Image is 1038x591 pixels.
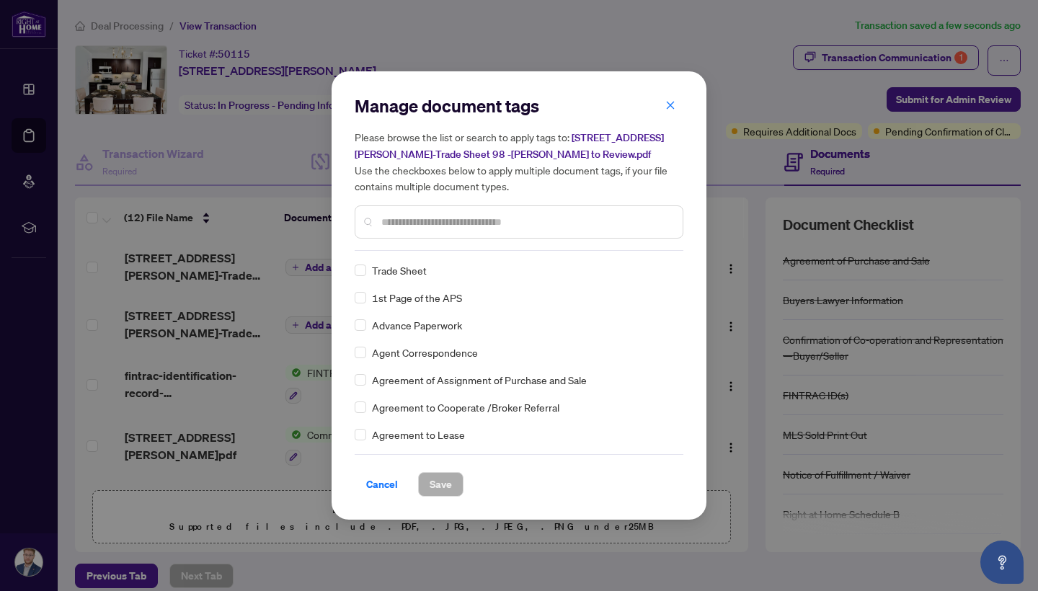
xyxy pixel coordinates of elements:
[980,541,1024,584] button: Open asap
[355,94,683,117] h2: Manage document tags
[355,472,409,497] button: Cancel
[355,129,683,194] h5: Please browse the list or search to apply tags to: Use the checkboxes below to apply multiple doc...
[372,372,587,388] span: Agreement of Assignment of Purchase and Sale
[372,399,559,415] span: Agreement to Cooperate /Broker Referral
[366,473,398,496] span: Cancel
[372,290,462,306] span: 1st Page of the APS
[372,317,462,333] span: Advance Paperwork
[372,345,478,360] span: Agent Correspondence
[372,262,427,278] span: Trade Sheet
[418,472,463,497] button: Save
[372,427,465,443] span: Agreement to Lease
[665,100,675,110] span: close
